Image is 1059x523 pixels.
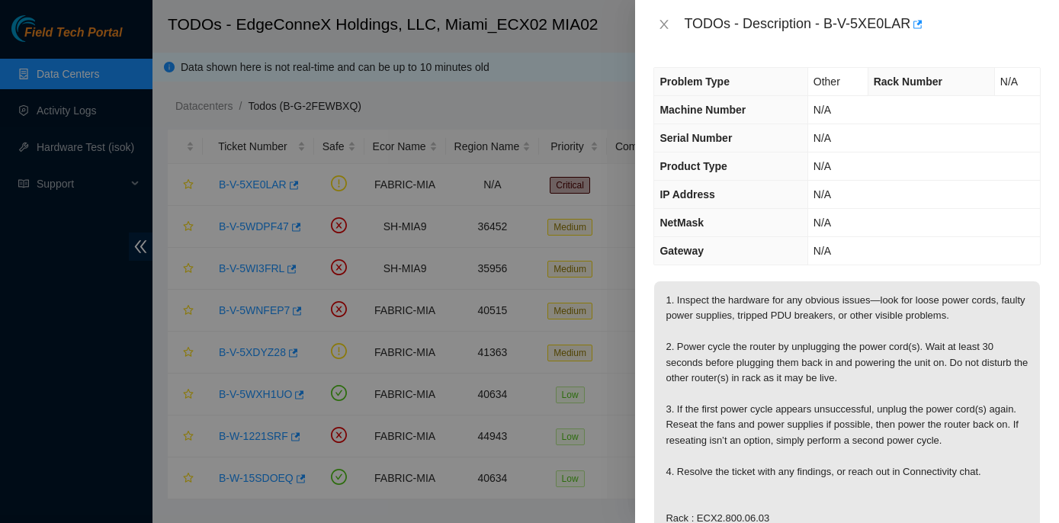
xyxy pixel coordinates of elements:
span: close [658,18,670,30]
span: Serial Number [659,132,732,144]
span: N/A [1000,75,1018,88]
span: Problem Type [659,75,730,88]
span: N/A [814,104,831,116]
span: Rack Number [874,75,942,88]
span: Machine Number [659,104,746,116]
span: Other [814,75,840,88]
div: TODOs - Description - B-V-5XE0LAR [684,12,1041,37]
button: Close [653,18,675,32]
span: N/A [814,132,831,144]
span: Gateway [659,245,704,257]
span: N/A [814,188,831,201]
span: IP Address [659,188,714,201]
span: Product Type [659,160,727,172]
span: N/A [814,160,831,172]
span: N/A [814,245,831,257]
span: N/A [814,217,831,229]
span: NetMask [659,217,704,229]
